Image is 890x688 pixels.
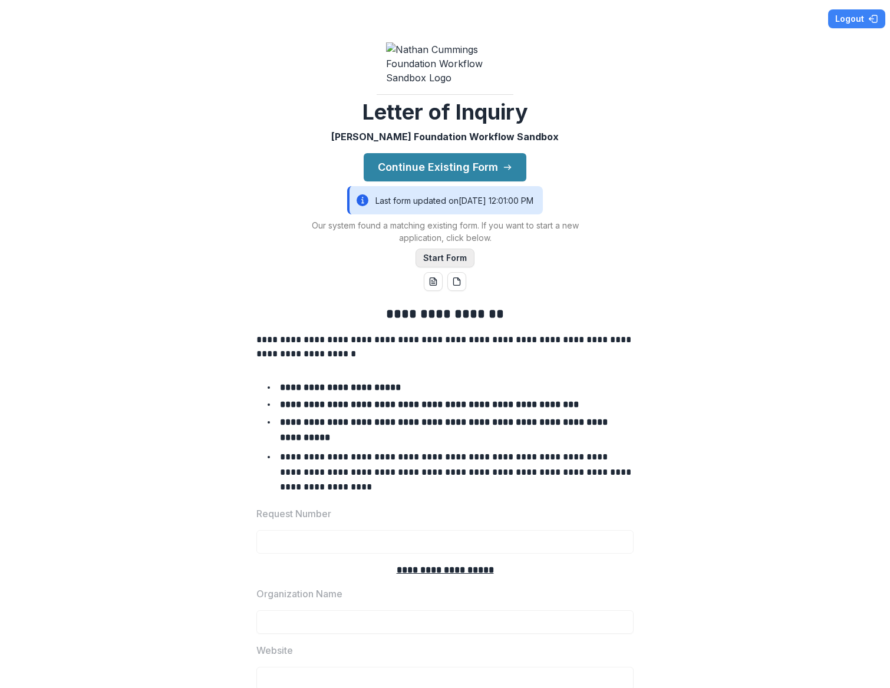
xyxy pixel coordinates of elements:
[364,153,526,181] button: Continue Existing Form
[362,100,528,125] h2: Letter of Inquiry
[828,9,885,28] button: Logout
[447,272,466,291] button: pdf-download
[331,130,559,144] p: [PERSON_NAME] Foundation Workflow Sandbox
[256,587,342,601] p: Organization Name
[416,249,474,267] button: Start Form
[256,643,293,657] p: Website
[347,186,543,214] div: Last form updated on [DATE] 12:01:00 PM
[424,272,443,291] button: word-download
[386,42,504,85] img: Nathan Cummings Foundation Workflow Sandbox Logo
[298,219,592,244] p: Our system found a matching existing form. If you want to start a new application, click below.
[256,507,331,521] p: Request Number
